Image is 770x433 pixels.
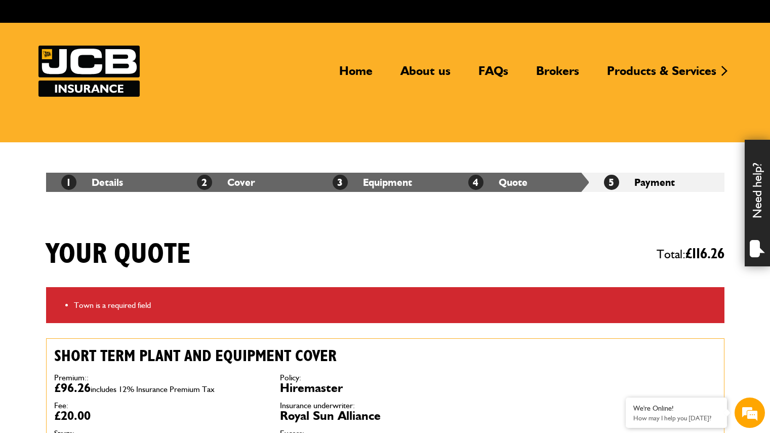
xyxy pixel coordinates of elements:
span: 3 [333,175,348,190]
li: Payment [589,173,724,192]
a: JCB Insurance Services [38,46,140,97]
dt: Policy: [280,374,491,382]
dd: Royal Sun Alliance [280,410,491,422]
span: £ [685,247,724,261]
span: 116.26 [692,247,724,261]
span: 5 [604,175,619,190]
span: 2 [197,175,212,190]
div: We're Online! [633,404,719,413]
span: 1 [61,175,76,190]
dt: Fee: [54,402,265,410]
a: FAQs [471,63,516,87]
a: About us [393,63,458,87]
a: Home [332,63,380,87]
div: Need help? [745,140,770,266]
span: includes 12% Insurance Premium Tax [91,384,215,394]
span: Total: [657,243,724,266]
h1: Your quote [46,238,191,271]
p: How may I help you today? [633,414,719,422]
li: Quote [453,173,589,192]
dd: £96.26 [54,382,265,394]
a: 3Equipment [333,176,412,188]
a: Products & Services [599,63,724,87]
a: Brokers [529,63,587,87]
span: 4 [468,175,483,190]
img: JCB Insurance Services logo [38,46,140,97]
h2: Short term plant and equipment cover [54,346,491,366]
li: Town is a required field [74,299,717,312]
dt: Insurance underwriter: [280,402,491,410]
a: 2Cover [197,176,255,188]
dd: Hiremaster [280,382,491,394]
dd: £20.00 [54,410,265,422]
dt: Premium:: [54,374,265,382]
a: 1Details [61,176,123,188]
